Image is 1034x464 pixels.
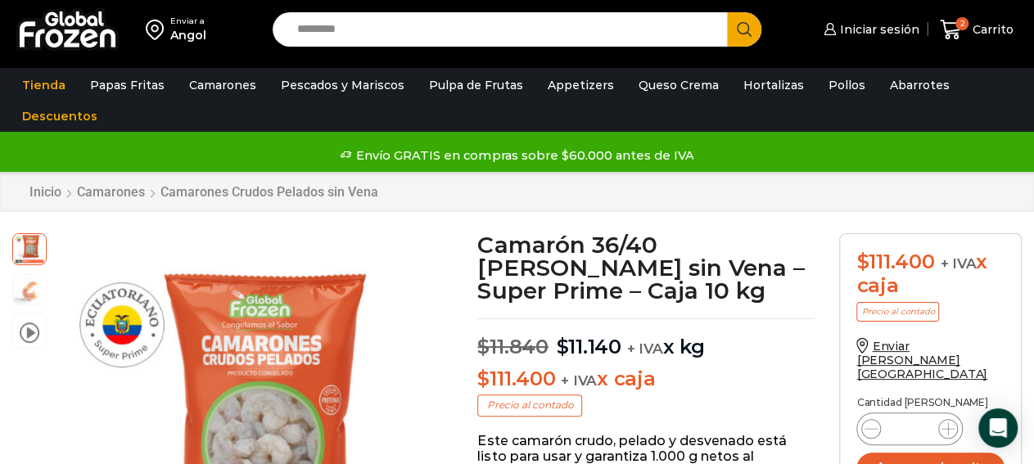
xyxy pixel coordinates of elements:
[160,184,379,200] a: Camarones Crudos Pelados sin Vena
[477,335,490,358] span: $
[735,70,812,101] a: Hortalizas
[556,335,621,358] bdi: 11.140
[856,250,934,273] bdi: 111.400
[170,16,206,27] div: Enviar a
[820,70,874,101] a: Pollos
[627,340,663,357] span: + IVA
[894,417,925,440] input: Product quantity
[29,184,379,200] nav: Breadcrumb
[882,70,958,101] a: Abarrotes
[477,318,815,359] p: x kg
[856,397,1005,408] p: Cantidad [PERSON_NAME]
[13,232,46,264] span: PM04004040
[13,274,46,307] span: camaron-sin-cascara
[856,250,869,273] span: $
[820,13,919,46] a: Iniciar sesión
[477,394,582,416] p: Precio al contado
[477,233,815,302] h1: Camarón 36/40 [PERSON_NAME] sin Vena – Super Prime – Caja 10 kg
[273,70,413,101] a: Pescados y Mariscos
[630,70,727,101] a: Queso Crema
[836,21,919,38] span: Iniciar sesión
[978,408,1018,448] div: Open Intercom Messenger
[556,335,568,358] span: $
[936,11,1018,49] a: 2 Carrito
[477,367,490,390] span: $
[856,302,939,322] p: Precio al contado
[14,101,106,132] a: Descuentos
[82,70,173,101] a: Papas Fritas
[955,17,969,30] span: 2
[76,184,146,200] a: Camarones
[14,70,74,101] a: Tienda
[856,339,987,381] a: Enviar [PERSON_NAME][GEOGRAPHIC_DATA]
[477,367,815,391] p: x caja
[727,12,761,47] button: Search button
[540,70,622,101] a: Appetizers
[181,70,264,101] a: Camarones
[170,27,206,43] div: Angol
[969,21,1014,38] span: Carrito
[29,184,62,200] a: Inicio
[940,255,976,272] span: + IVA
[477,335,548,358] bdi: 11.840
[146,16,170,43] img: address-field-icon.svg
[421,70,531,101] a: Pulpa de Frutas
[477,367,555,390] bdi: 111.400
[856,250,1005,298] div: x caja
[561,372,597,389] span: + IVA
